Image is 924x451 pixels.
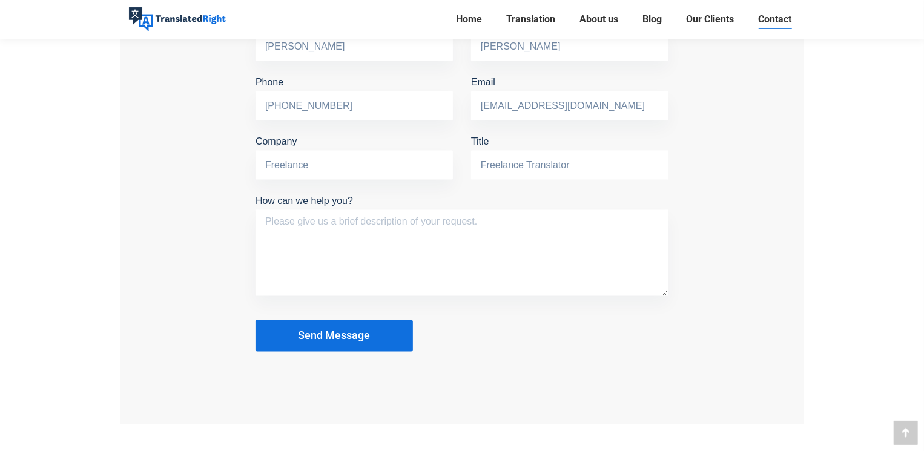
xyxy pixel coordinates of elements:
a: Blog [639,11,665,28]
label: First Name [256,18,453,51]
input: Title [471,151,668,180]
a: Our Clients [682,11,738,28]
span: Our Clients [686,13,734,25]
label: Title [471,136,668,170]
span: About us [579,13,618,25]
button: Send Message [256,320,413,352]
label: Last Name [471,18,668,51]
span: Blog [642,13,662,25]
label: Phone [256,77,453,111]
span: Contact [758,13,791,25]
span: Translation [506,13,555,25]
label: Company [256,136,453,170]
input: Phone [256,91,453,120]
label: Email [471,77,668,111]
a: Contact [754,11,795,28]
a: About us [576,11,622,28]
span: Home [456,13,482,25]
form: Contact form [256,12,668,352]
textarea: How can we help you? [256,210,668,296]
span: Send Message [299,330,371,342]
input: Email [471,91,668,120]
input: Company [256,151,453,180]
input: First Name [256,32,453,61]
img: Translated Right [129,7,226,31]
label: How can we help you? [256,196,668,224]
a: Translation [503,11,559,28]
a: Home [452,11,486,28]
input: Last Name [471,32,668,61]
